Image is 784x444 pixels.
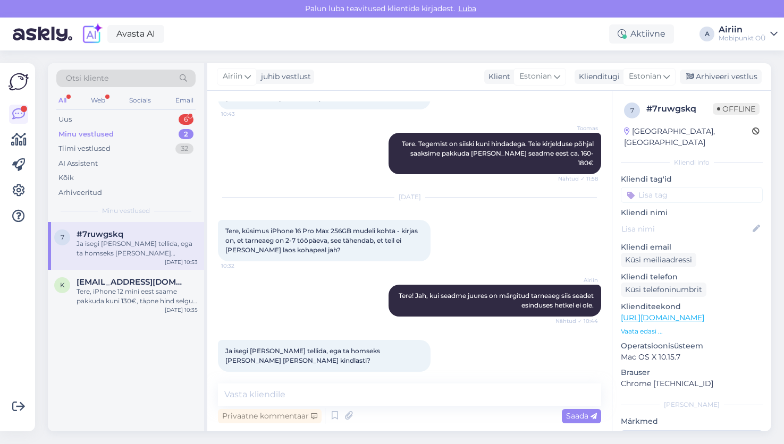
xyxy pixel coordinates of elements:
span: Estonian [519,71,552,82]
span: #7ruwgskq [77,229,123,239]
div: Airiin [719,25,766,34]
input: Lisa tag [621,187,763,203]
p: Kliendi telefon [621,271,763,283]
span: k [60,281,65,289]
div: Kliendi info [621,158,763,167]
div: Küsi meiliaadressi [621,253,696,267]
div: Tiimi vestlused [58,143,111,154]
div: Arhiveeri vestlus [680,70,762,84]
span: 7 [61,233,64,241]
a: [URL][DOMAIN_NAME] [621,313,704,322]
span: Nähtud ✓ 11:58 [558,175,598,183]
div: Uus [58,114,72,125]
p: Kliendi email [621,242,763,253]
img: Askly Logo [9,72,29,92]
div: Kõik [58,173,74,183]
div: juhib vestlust [257,71,311,82]
div: Klienditugi [575,71,620,82]
span: Tere! Jah, kui seadme juures on märgitud tarneaeg siis seadet esinduses hetkel ei ole. [399,292,595,309]
span: 10:32 [221,262,261,270]
p: Brauser [621,367,763,378]
div: Küsi telefoninumbrit [621,283,706,297]
p: Märkmed [621,416,763,427]
div: Aktiivne [609,24,674,44]
span: Estonian [629,71,661,82]
span: Toomas [558,124,598,132]
span: Ja isegi [PERSON_NAME] tellida, ega ta homseks [PERSON_NAME] [PERSON_NAME] kindlasti? [225,347,382,364]
div: A [699,27,714,41]
span: 7 [630,106,634,114]
span: 10:53 [221,372,261,380]
div: # 7ruwgskq [646,103,713,115]
div: Email [173,93,196,107]
p: Mac OS X 10.15.7 [621,352,763,363]
div: [DATE] 10:53 [165,258,198,266]
img: explore-ai [81,23,103,45]
span: Tere. Tegemist on siiski kuni hindadega. Teie kirjelduse põhjal saaksime pakkuda [PERSON_NAME] se... [402,140,595,167]
div: Minu vestlused [58,129,114,140]
div: [DATE] [218,192,601,202]
div: [DATE] 10:35 [165,306,198,314]
p: Kliendi nimi [621,207,763,218]
span: Airiin [223,71,242,82]
span: Otsi kliente [66,73,108,84]
div: Klient [484,71,510,82]
div: Socials [127,93,153,107]
span: Nähtud ✓ 10:44 [555,317,598,325]
div: [GEOGRAPHIC_DATA], [GEOGRAPHIC_DATA] [624,126,752,148]
p: Vaata edasi ... [621,327,763,336]
p: Klienditeekond [621,301,763,312]
div: AI Assistent [58,158,98,169]
div: 6 [179,114,193,125]
p: Chrome [TECHNICAL_ID] [621,378,763,389]
span: 10:43 [221,110,261,118]
span: Luba [455,4,479,13]
span: Minu vestlused [102,206,150,216]
div: Web [89,93,107,107]
p: Operatsioonisüsteem [621,340,763,352]
div: 32 [175,143,193,154]
div: Privaatne kommentaar [218,409,322,423]
div: 2 [179,129,193,140]
a: AiriinMobipunkt OÜ [719,25,778,42]
span: Saada [566,411,597,421]
div: Mobipunkt OÜ [719,34,766,42]
div: Arhiveeritud [58,187,102,198]
span: Airiin [558,276,598,284]
div: Ja isegi [PERSON_NAME] tellida, ega ta homseks [PERSON_NAME] [PERSON_NAME] kindlasti? [77,239,198,258]
span: kuningas.emma@gmail.com [77,277,187,287]
span: Tere, küsimus iPhone 16 Pro Max 256GB mudeli kohta - kirjas on, et tarneaeg on 2-7 tööpäeva, see ... [225,227,419,254]
p: Kliendi tag'id [621,174,763,185]
div: Tere, iPhone 12 mini eest saame pakkuda kuni 130€, täpne hind selgub esinduses. [77,287,198,306]
input: Lisa nimi [621,223,751,235]
div: [PERSON_NAME] [621,400,763,409]
a: Avasta AI [107,25,164,43]
div: All [56,93,69,107]
span: Offline [713,103,760,115]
